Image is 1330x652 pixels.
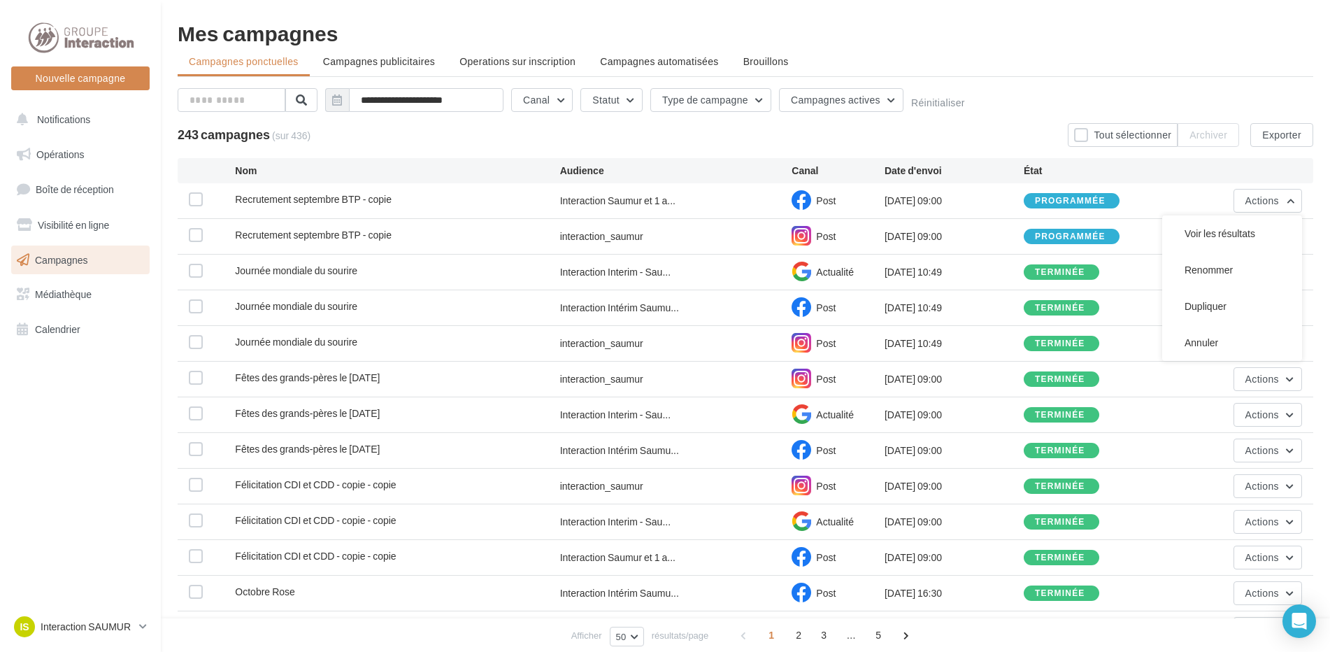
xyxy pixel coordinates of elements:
span: Post [816,551,836,563]
span: Actions [1245,373,1279,385]
span: Campagnes publicitaires [323,55,435,67]
span: Fêtes des grands-pères le 5 octobre [235,371,380,383]
span: Félicitation CDI et CDD - copie - copie [235,479,396,490]
span: 50 [616,631,627,642]
p: Interaction SAUMUR [41,620,134,634]
a: Opérations [8,140,152,169]
span: Campagnes actives [791,94,880,106]
div: terminée [1035,268,1085,277]
span: (sur 436) [272,129,310,143]
button: Réinitialiser [911,97,965,108]
div: [DATE] 10:49 [885,301,1024,315]
span: 3 [813,624,835,646]
div: terminée [1035,518,1085,527]
span: Actualité [816,516,854,527]
span: Interaction Intérim Saumu... [560,586,679,600]
span: Visibilité en ligne [38,219,109,231]
button: Actions [1234,367,1302,391]
span: Brouillons [743,55,789,67]
span: Afficher [571,629,602,642]
div: Date d'envoi [885,164,1024,178]
span: Interaction Intérim Saumu... [560,444,679,458]
button: Voir les résultats [1162,215,1302,252]
span: Actualité [816,409,854,420]
button: Archiver [1178,123,1239,147]
div: terminée [1035,446,1085,455]
span: Interaction Intérim Saumu... [560,301,679,315]
div: programmée [1035,232,1106,241]
span: Fêtes des grands-pères le 5 octobre [235,407,380,419]
span: Journée mondiale du sourire [235,336,357,348]
span: Actions [1245,194,1279,206]
div: terminée [1035,339,1085,348]
div: [DATE] 09:00 [885,408,1024,422]
div: [DATE] 09:00 [885,515,1024,529]
span: Octobre Rose [235,586,294,597]
span: Interaction Interim - Sau... [560,265,671,279]
div: [DATE] 16:30 [885,586,1024,600]
a: Visibilité en ligne [8,211,152,240]
a: Campagnes [8,246,152,275]
button: Campagnes actives [779,88,903,112]
span: Actions [1245,409,1279,420]
button: 50 [610,627,644,646]
div: Nom [235,164,559,178]
span: Post [816,230,836,242]
a: Calendrier [8,315,152,344]
span: Actions [1245,516,1279,527]
button: Dupliquer [1162,288,1302,325]
div: [DATE] 09:00 [885,372,1024,386]
span: Actualité [816,266,854,278]
button: Actions [1234,581,1302,605]
span: Post [816,480,836,492]
span: Campagnes automatisées [600,55,718,67]
span: Opérations [36,148,84,160]
span: Actions [1245,480,1279,492]
span: Calendrier [35,323,80,335]
div: programmée [1035,197,1106,206]
span: Interaction Saumur et 1 a... [560,551,675,565]
div: interaction_saumur [560,372,643,386]
a: Médiathèque [8,280,152,309]
div: État [1024,164,1163,178]
button: Statut [580,88,643,112]
div: interaction_saumur [560,229,643,243]
span: Post [816,302,836,313]
span: Médiathèque [35,288,92,300]
span: ... [840,624,862,646]
div: [DATE] 09:00 [885,229,1024,243]
div: terminée [1035,553,1085,562]
span: Journée mondiale du sourire [235,264,357,276]
button: Tout sélectionner [1068,123,1178,147]
span: Interaction Saumur et 1 a... [560,194,675,208]
button: Exporter [1250,123,1313,147]
span: Post [816,337,836,349]
div: [DATE] 09:00 [885,479,1024,493]
a: Boîte de réception [8,174,152,204]
span: Interaction Interim - Sau... [560,515,671,529]
span: résultats/page [652,629,709,642]
div: [DATE] 09:00 [885,194,1024,208]
span: Recrutement septembre BTP - copie [235,229,392,241]
div: [DATE] 09:00 [885,551,1024,565]
span: Fêtes des grands-pères le 5 octobre [235,443,380,455]
span: Actions [1245,551,1279,563]
span: Recrutement septembre BTP - copie [235,193,392,205]
div: terminée [1035,304,1085,313]
div: Audience [560,164,792,178]
span: Boîte de réception [36,183,114,195]
span: Campagnes [35,253,88,265]
button: Actions [1234,189,1302,213]
span: Félicitation CDI et CDD - copie - copie [235,550,396,562]
span: Actions [1245,444,1279,456]
div: [DATE] 09:00 [885,444,1024,458]
button: Nouvelle campagne [11,66,150,90]
span: Post [816,194,836,206]
span: 2 [787,624,810,646]
div: Mes campagnes [178,22,1313,43]
span: Operations sur inscription [459,55,575,67]
button: Canal [511,88,573,112]
div: interaction_saumur [560,336,643,350]
span: Félicitation CDI et CDD - copie - copie [235,514,396,526]
button: Actions [1234,617,1302,641]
